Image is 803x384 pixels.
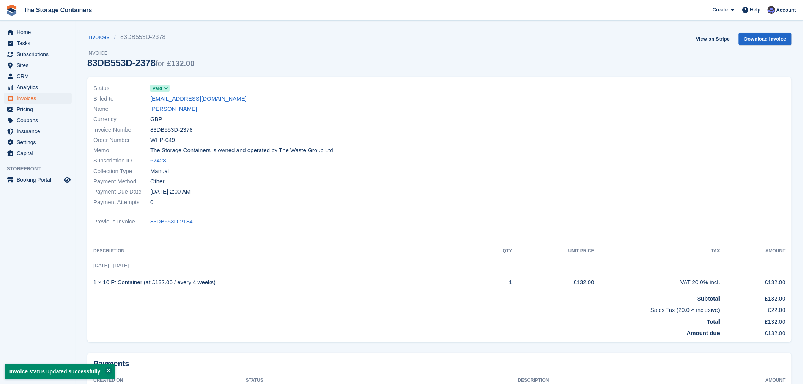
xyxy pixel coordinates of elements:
[93,217,150,226] span: Previous Invoice
[4,148,72,159] a: menu
[87,49,194,57] span: Invoice
[93,84,150,93] span: Status
[93,245,482,257] th: Description
[93,274,482,291] td: 1 × 10 Ft Container (at £132.00 / every 4 weeks)
[150,105,197,113] a: [PERSON_NAME]
[720,274,786,291] td: £132.00
[713,6,728,14] span: Create
[482,245,512,257] th: QTY
[17,126,62,137] span: Insurance
[17,38,62,49] span: Tasks
[17,104,62,115] span: Pricing
[768,6,775,14] img: Dan Excell
[150,198,153,207] span: 0
[4,27,72,38] a: menu
[93,263,129,268] span: [DATE] - [DATE]
[4,93,72,104] a: menu
[93,198,150,207] span: Payment Attempts
[93,187,150,196] span: Payment Due Date
[150,94,247,103] a: [EMAIL_ADDRESS][DOMAIN_NAME]
[93,167,150,176] span: Collection Type
[4,115,72,126] a: menu
[482,274,512,291] td: 1
[150,167,169,176] span: Manual
[93,359,786,368] h2: Payments
[4,71,72,82] a: menu
[720,326,786,338] td: £132.00
[4,104,72,115] a: menu
[17,71,62,82] span: CRM
[87,33,114,42] a: Invoices
[167,59,194,68] span: £132.00
[93,146,150,155] span: Memo
[150,156,166,165] a: 67428
[720,315,786,326] td: £132.00
[150,217,193,226] a: 83DB553D-2184
[93,94,150,103] span: Billed to
[93,136,150,145] span: Order Number
[17,137,62,148] span: Settings
[739,33,792,45] a: Download Invoice
[512,245,594,257] th: Unit Price
[17,93,62,104] span: Invoices
[17,49,62,60] span: Subscriptions
[93,115,150,124] span: Currency
[4,38,72,49] a: menu
[6,5,17,16] img: stora-icon-8386f47178a22dfd0bd8f6a31ec36ba5ce8667c1dd55bd0f319d3a0aa187defe.svg
[4,82,72,93] a: menu
[693,33,733,45] a: View on Stripe
[720,291,786,303] td: £132.00
[697,295,720,302] strong: Subtotal
[20,4,95,16] a: The Storage Containers
[17,60,62,71] span: Sites
[720,245,786,257] th: Amount
[594,245,720,257] th: Tax
[17,175,62,185] span: Booking Portal
[150,187,191,196] time: 2025-09-17 01:00:00 UTC
[17,115,62,126] span: Coupons
[150,84,170,93] a: Paid
[150,177,165,186] span: Other
[150,126,193,134] span: 83DB553D-2378
[153,85,162,92] span: Paid
[93,105,150,113] span: Name
[776,6,796,14] span: Account
[93,303,720,315] td: Sales Tax (20.0% inclusive)
[594,278,720,287] div: VAT 20.0% incl.
[93,177,150,186] span: Payment Method
[63,175,72,184] a: Preview store
[150,146,335,155] span: The Storage Containers is owned and operated by The Waste Group Ltd.
[5,364,115,379] p: Invoice status updated successfully
[150,136,175,145] span: WHP-049
[17,148,62,159] span: Capital
[17,82,62,93] span: Analytics
[4,175,72,185] a: menu
[17,27,62,38] span: Home
[4,137,72,148] a: menu
[4,49,72,60] a: menu
[750,6,761,14] span: Help
[87,33,194,42] nav: breadcrumbs
[156,59,164,68] span: for
[7,165,76,173] span: Storefront
[512,274,594,291] td: £132.00
[707,318,720,325] strong: Total
[150,115,162,124] span: GBP
[93,126,150,134] span: Invoice Number
[687,330,720,336] strong: Amount due
[4,126,72,137] a: menu
[4,60,72,71] a: menu
[87,58,194,68] div: 83DB553D-2378
[720,303,786,315] td: £22.00
[93,156,150,165] span: Subscription ID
